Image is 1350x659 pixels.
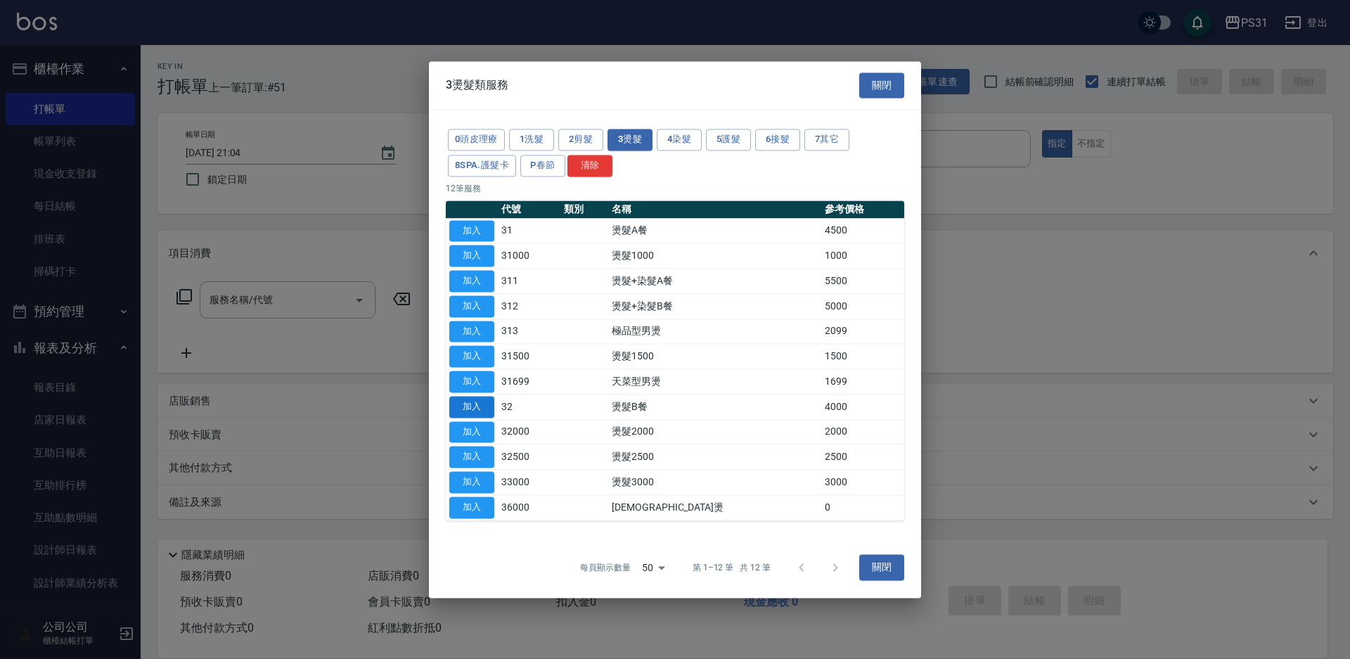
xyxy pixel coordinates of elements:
button: 8SPA.護髮卡 [448,155,516,177]
td: 1000 [821,243,904,269]
td: 燙髮1000 [608,243,821,269]
button: 加入 [449,220,494,242]
td: 燙髮A餐 [608,218,821,243]
td: 2500 [821,444,904,470]
td: 32500 [498,444,560,470]
td: 33000 [498,470,560,495]
button: 加入 [449,447,494,468]
span: 3燙髮類服務 [446,78,508,92]
td: 燙髮B餐 [608,395,821,420]
td: 2000 [821,419,904,444]
td: 燙髮3000 [608,470,821,495]
td: 32 [498,395,560,420]
td: 313 [498,319,560,344]
th: 類別 [560,200,608,219]
td: 311 [498,269,560,294]
button: 加入 [449,396,494,418]
td: 燙髮+染髮A餐 [608,269,821,294]
td: 燙髮+染髮B餐 [608,294,821,319]
button: 加入 [449,421,494,443]
td: 32000 [498,419,560,444]
td: 燙髮2500 [608,444,821,470]
button: 關閉 [859,72,904,98]
td: 1500 [821,344,904,369]
td: 36000 [498,495,560,520]
button: P春節 [520,155,565,177]
button: 2剪髮 [558,129,603,151]
button: 加入 [449,471,494,493]
button: 加入 [449,371,494,392]
td: 31699 [498,369,560,395]
td: 31 [498,218,560,243]
button: 關閉 [859,555,904,581]
td: 312 [498,294,560,319]
button: 4染髮 [657,129,702,151]
button: 0頭皮理療 [448,129,505,151]
td: 4500 [821,218,904,243]
button: 3燙髮 [607,129,652,151]
button: 加入 [449,245,494,267]
p: 第 1–12 筆 共 12 筆 [693,561,771,574]
th: 參考價格 [821,200,904,219]
th: 代號 [498,200,560,219]
td: 4000 [821,395,904,420]
button: 7其它 [804,129,849,151]
td: 天菜型男燙 [608,369,821,395]
button: 加入 [449,346,494,368]
td: 0 [821,495,904,520]
td: 31000 [498,243,560,269]
td: 5500 [821,269,904,294]
p: 每頁顯示數量 [580,561,631,574]
button: 加入 [449,497,494,518]
td: 燙髮1500 [608,344,821,369]
button: 1洗髮 [509,129,554,151]
td: 極品型男燙 [608,319,821,344]
button: 清除 [567,155,612,177]
button: 加入 [449,295,494,317]
button: 6接髮 [755,129,800,151]
button: 加入 [449,270,494,292]
p: 12 筆服務 [446,182,904,195]
td: [DEMOGRAPHIC_DATA]燙 [608,495,821,520]
button: 加入 [449,321,494,343]
td: 5000 [821,294,904,319]
td: 1699 [821,369,904,395]
td: 31500 [498,344,560,369]
td: 燙髮2000 [608,419,821,444]
button: 5護髮 [706,129,751,151]
td: 2099 [821,319,904,344]
div: 50 [636,549,670,587]
td: 3000 [821,470,904,495]
th: 名稱 [608,200,821,219]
